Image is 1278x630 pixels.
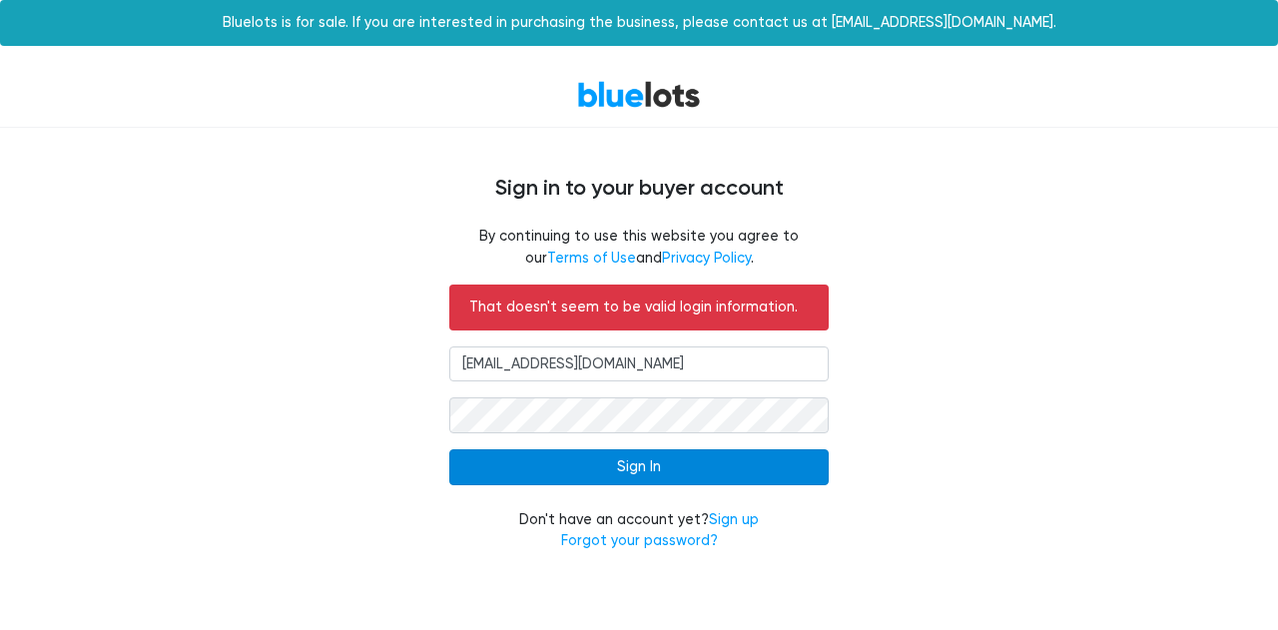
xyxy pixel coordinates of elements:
input: Email [449,346,829,382]
input: Sign In [449,449,829,485]
a: Privacy Policy [662,250,751,267]
h4: Sign in to your buyer account [40,176,1238,202]
a: Sign up [709,511,759,528]
a: Terms of Use [547,250,636,267]
fieldset: By continuing to use this website you agree to our and . [449,226,829,269]
p: That doesn't seem to be valid login information. [469,297,809,318]
a: Forgot your password? [561,532,718,549]
div: Don't have an account yet? [449,509,829,552]
a: BlueLots [577,80,701,109]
